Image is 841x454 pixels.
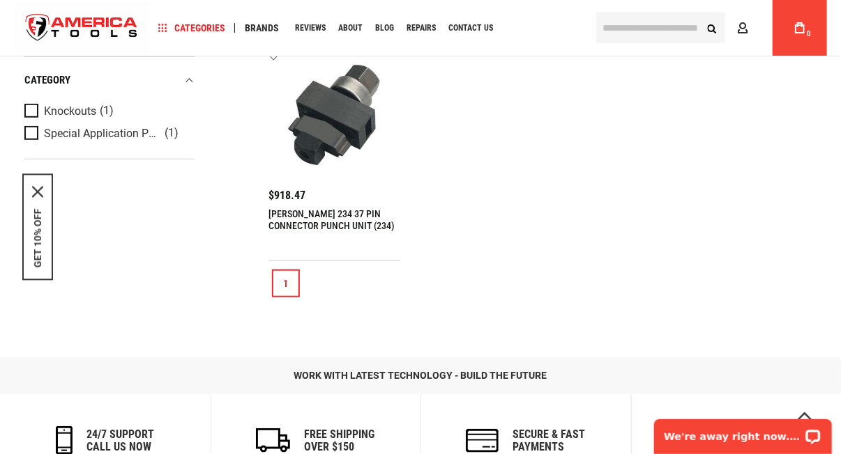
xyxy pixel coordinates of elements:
[289,19,332,38] a: Reviews
[44,104,96,117] span: Knockouts
[165,127,179,139] span: (1)
[442,19,499,38] a: Contact Us
[24,56,195,159] div: Product Filters
[407,24,436,32] span: Repairs
[338,24,363,32] span: About
[268,208,395,231] a: [PERSON_NAME] 234 37 PIN CONNECTOR PUNCH UNIT (234)
[14,2,149,54] a: store logo
[24,103,192,118] a: Knockouts (1)
[152,19,232,38] a: Categories
[86,428,154,453] h6: 24/7 support call us now
[32,209,43,268] button: GET 10% OFF
[295,24,326,32] span: Reviews
[238,19,285,38] a: Brands
[699,15,725,41] button: Search
[158,23,225,33] span: Categories
[100,105,114,117] span: (1)
[807,30,811,38] span: 0
[369,19,400,38] a: Blog
[375,24,394,32] span: Blog
[282,63,386,167] img: GREENLEE 234 37 PIN CONNECTOR PUNCH UNIT (234)
[268,190,305,201] span: $918.47
[24,70,195,89] div: category
[513,428,585,453] h6: secure & fast payments
[24,125,192,141] a: Special Application Punches (1)
[304,428,374,453] h6: Free Shipping Over $150
[32,187,43,198] button: Close
[44,127,161,139] span: Special Application Punches
[32,187,43,198] svg: close icon
[272,269,300,297] a: 1
[645,410,841,454] iframe: LiveChat chat widget
[245,23,279,33] span: Brands
[448,24,493,32] span: Contact Us
[14,2,149,54] img: America Tools
[400,19,442,38] a: Repairs
[332,19,369,38] a: About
